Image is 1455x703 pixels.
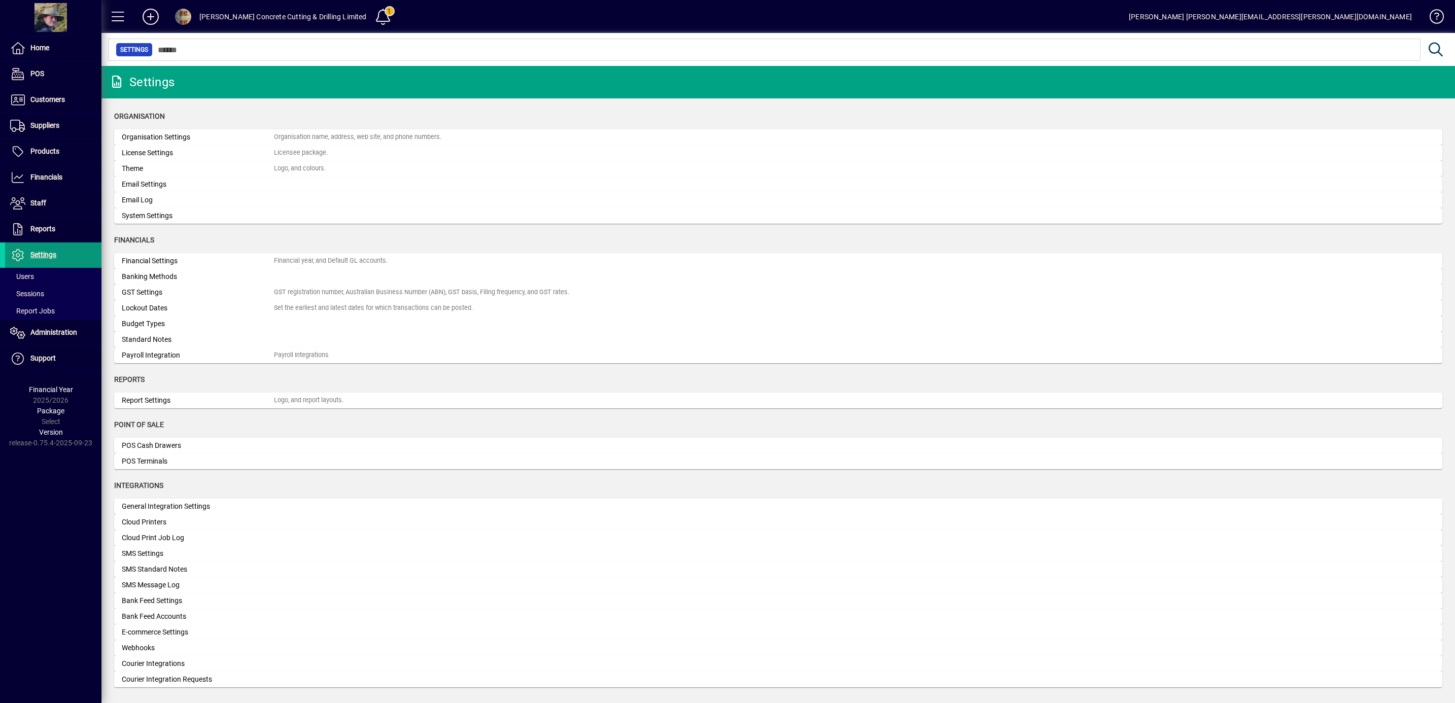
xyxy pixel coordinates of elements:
div: Settings [109,74,175,90]
div: Bank Feed Accounts [122,611,274,622]
span: Financial Year [29,385,73,394]
span: Users [10,272,34,280]
div: SMS Settings [122,548,274,559]
a: General Integration Settings [114,499,1442,514]
div: Logo, and report layouts. [274,396,343,405]
div: [PERSON_NAME] Concrete Cutting & Drilling Limited [199,9,367,25]
span: Administration [30,328,77,336]
div: GST registration number, Australian Business Number (ABN), GST basis, Filing frequency, and GST r... [274,288,569,297]
div: Webhooks [122,643,274,653]
div: System Settings [122,210,274,221]
span: Financials [114,236,154,244]
a: GST SettingsGST registration number, Australian Business Number (ABN), GST basis, Filing frequenc... [114,285,1442,300]
a: Lockout DatesSet the earliest and latest dates for which transactions can be posted. [114,300,1442,316]
a: Cloud Printers [114,514,1442,530]
span: Version [39,428,63,436]
div: SMS Message Log [122,580,274,590]
div: Financial Settings [122,256,274,266]
a: Standard Notes [114,332,1442,347]
a: SMS Standard Notes [114,561,1442,577]
div: General Integration Settings [122,501,274,512]
a: Webhooks [114,640,1442,656]
a: Administration [5,320,101,345]
div: E-commerce Settings [122,627,274,638]
a: POS [5,61,101,87]
button: Profile [167,8,199,26]
a: Cloud Print Job Log [114,530,1442,546]
span: Staff [30,199,46,207]
a: License SettingsLicensee package. [114,145,1442,161]
div: Logo, and colours. [274,164,326,173]
a: Products [5,139,101,164]
a: Suppliers [5,113,101,138]
span: POS [30,69,44,78]
a: Home [5,36,101,61]
div: Cloud Printers [122,517,274,528]
a: POS Cash Drawers [114,438,1442,453]
span: Customers [30,95,65,103]
div: Payroll Integrations [274,350,329,360]
a: Courier Integrations [114,656,1442,672]
div: GST Settings [122,287,274,298]
div: Payroll Integration [122,350,274,361]
div: Set the earliest and latest dates for which transactions can be posted. [274,303,473,313]
a: SMS Message Log [114,577,1442,593]
div: POS Cash Drawers [122,440,274,451]
a: Bank Feed Settings [114,593,1442,609]
a: Report SettingsLogo, and report layouts. [114,393,1442,408]
a: Financials [5,165,101,190]
a: Knowledge Base [1422,2,1442,35]
span: Integrations [114,481,163,489]
a: SMS Settings [114,546,1442,561]
a: ThemeLogo, and colours. [114,161,1442,177]
span: Suppliers [30,121,59,129]
span: Reports [30,225,55,233]
a: Reports [5,217,101,242]
a: Email Log [114,192,1442,208]
span: Report Jobs [10,307,55,315]
button: Add [134,8,167,26]
a: Organisation SettingsOrganisation name, address, web site, and phone numbers. [114,129,1442,145]
span: Products [30,147,59,155]
div: SMS Standard Notes [122,564,274,575]
a: Email Settings [114,177,1442,192]
div: Email Log [122,195,274,205]
div: Organisation name, address, web site, and phone numbers. [274,132,441,142]
a: Support [5,346,101,371]
a: Customers [5,87,101,113]
a: Staff [5,191,101,216]
div: Courier Integrations [122,658,274,669]
a: Budget Types [114,316,1442,332]
a: Bank Feed Accounts [114,609,1442,624]
div: Theme [122,163,274,174]
a: Users [5,268,101,285]
span: Support [30,354,56,362]
div: Email Settings [122,179,274,190]
a: Banking Methods [114,269,1442,285]
div: Banking Methods [122,271,274,282]
span: Financials [30,173,62,181]
div: Licensee package. [274,148,328,158]
span: Package [37,407,64,415]
div: Report Settings [122,395,274,406]
div: [PERSON_NAME] [PERSON_NAME][EMAIL_ADDRESS][PERSON_NAME][DOMAIN_NAME] [1129,9,1412,25]
div: POS Terminals [122,456,274,467]
div: Courier Integration Requests [122,674,274,685]
a: System Settings [114,208,1442,224]
a: Payroll IntegrationPayroll Integrations [114,347,1442,363]
span: Organisation [114,112,165,120]
a: Financial SettingsFinancial year, and Default GL accounts. [114,253,1442,269]
a: POS Terminals [114,453,1442,469]
div: Financial year, and Default GL accounts. [274,256,388,266]
span: Settings [30,251,56,259]
a: E-commerce Settings [114,624,1442,640]
div: Bank Feed Settings [122,595,274,606]
span: Reports [114,375,145,383]
div: License Settings [122,148,274,158]
a: Sessions [5,285,101,302]
span: Home [30,44,49,52]
span: Sessions [10,290,44,298]
div: Budget Types [122,319,274,329]
div: Standard Notes [122,334,274,345]
span: Settings [120,45,148,55]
